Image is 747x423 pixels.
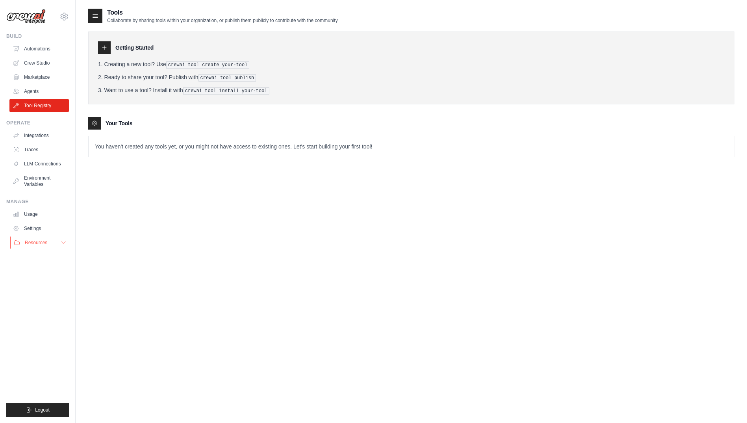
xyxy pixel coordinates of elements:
[9,43,69,55] a: Automations
[6,403,69,417] button: Logout
[9,222,69,235] a: Settings
[89,136,734,157] p: You haven't created any tools yet, or you might not have access to existing ones. Let's start bui...
[6,199,69,205] div: Manage
[25,239,47,246] span: Resources
[98,86,725,95] li: Want to use a tool? Install it with
[9,208,69,221] a: Usage
[198,74,256,82] pre: crewai tool publish
[166,61,250,69] pre: crewai tool create your-tool
[115,44,154,52] h3: Getting Started
[98,60,725,69] li: Creating a new tool? Use
[6,9,46,24] img: Logo
[107,17,339,24] p: Collaborate by sharing tools within your organization, or publish them publicly to contribute wit...
[9,99,69,112] a: Tool Registry
[98,73,725,82] li: Ready to share your tool? Publish with
[6,120,69,126] div: Operate
[107,8,339,17] h2: Tools
[9,158,69,170] a: LLM Connections
[9,71,69,83] a: Marketplace
[106,119,132,127] h3: Your Tools
[35,407,50,413] span: Logout
[9,129,69,142] a: Integrations
[9,57,69,69] a: Crew Studio
[6,33,69,39] div: Build
[10,236,70,249] button: Resources
[9,172,69,191] a: Environment Variables
[9,85,69,98] a: Agents
[183,87,269,95] pre: crewai tool install your-tool
[9,143,69,156] a: Traces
